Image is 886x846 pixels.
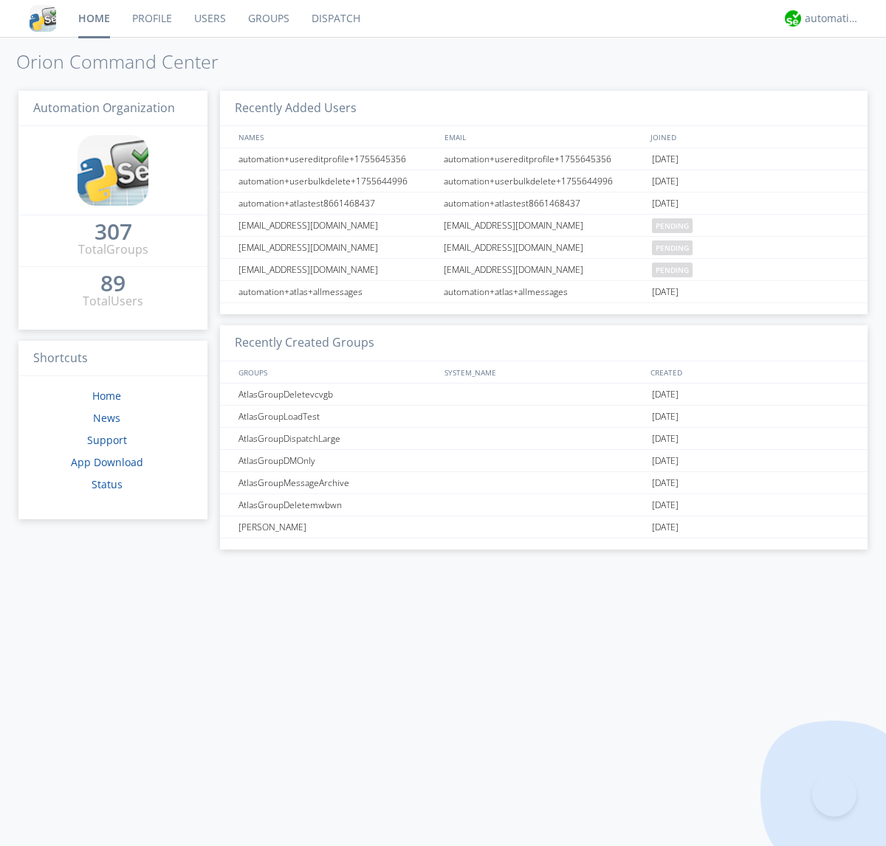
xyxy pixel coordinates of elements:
span: pending [652,263,693,277]
a: [PERSON_NAME][DATE] [220,516,868,538]
h3: Shortcuts [18,341,207,377]
div: automation+usereditprofile+1755645356 [235,148,439,170]
span: [DATE] [652,406,679,428]
div: 89 [100,276,126,291]
div: 307 [95,224,132,239]
a: automation+atlastest8661468437automation+atlastest8661468437[DATE] [220,193,868,215]
a: automation+userbulkdelete+1755644996automation+userbulkdelete+1755644996[DATE] [220,170,868,193]
div: [EMAIL_ADDRESS][DOMAIN_NAME] [235,259,439,280]
div: automation+userbulkdelete+1755644996 [440,170,648,192]
img: cddb5a64eb264b2086981ab96f4c1ba7 [78,135,148,206]
a: AtlasGroupDeletevcvgb[DATE] [220,384,868,406]
div: AtlasGroupDispatchLarge [235,428,439,449]
div: Total Groups [78,241,148,258]
span: [DATE] [652,384,679,406]
span: [DATE] [652,428,679,450]
a: 307 [95,224,132,241]
span: [DATE] [652,281,679,303]
div: NAMES [235,126,437,148]
iframe: Toggle Customer Support [812,772,856,816]
div: SYSTEM_NAME [441,361,647,383]
img: d2d01cd9b4174d08988066c6d424eccd [785,10,801,27]
a: App Download [71,455,143,469]
div: [EMAIL_ADDRESS][DOMAIN_NAME] [440,237,648,258]
div: AtlasGroupMessageArchive [235,472,439,493]
span: [DATE] [652,148,679,170]
div: AtlasGroupLoadTest [235,406,439,427]
a: AtlasGroupLoadTest[DATE] [220,406,868,428]
div: AtlasGroupDMOnly [235,450,439,471]
span: pending [652,240,693,255]
div: automation+usereditprofile+1755645356 [440,148,648,170]
div: automation+userbulkdelete+1755644996 [235,170,439,192]
a: 89 [100,276,126,293]
span: [DATE] [652,193,679,215]
div: JOINED [647,126,854,148]
img: cddb5a64eb264b2086981ab96f4c1ba7 [30,5,56,32]
span: [DATE] [652,472,679,494]
div: [PERSON_NAME] [235,516,439,538]
a: AtlasGroupMessageArchive[DATE] [220,472,868,494]
div: automation+atlas+allmessages [235,281,439,302]
div: EMAIL [441,126,647,148]
div: [EMAIL_ADDRESS][DOMAIN_NAME] [235,237,439,258]
div: Total Users [83,293,143,310]
span: pending [652,218,693,233]
a: Home [92,389,121,403]
span: [DATE] [652,494,679,516]
a: [EMAIL_ADDRESS][DOMAIN_NAME][EMAIL_ADDRESS][DOMAIN_NAME]pending [220,215,868,237]
div: [EMAIL_ADDRESS][DOMAIN_NAME] [440,259,648,280]
h3: Recently Added Users [220,91,868,127]
div: AtlasGroupDeletemwbwn [235,494,439,516]
a: automation+usereditprofile+1755645356automation+usereditprofile+1755645356[DATE] [220,148,868,170]
span: [DATE] [652,450,679,472]
a: AtlasGroupDeletemwbwn[DATE] [220,494,868,516]
div: automation+atlastest8661468437 [440,193,648,214]
a: [EMAIL_ADDRESS][DOMAIN_NAME][EMAIL_ADDRESS][DOMAIN_NAME]pending [220,237,868,259]
a: AtlasGroupDMOnly[DATE] [220,450,868,472]
a: AtlasGroupDispatchLarge[DATE] [220,428,868,450]
div: CREATED [647,361,854,383]
a: automation+atlas+allmessagesautomation+atlas+allmessages[DATE] [220,281,868,303]
span: Automation Organization [33,100,175,116]
a: [EMAIL_ADDRESS][DOMAIN_NAME][EMAIL_ADDRESS][DOMAIN_NAME]pending [220,259,868,281]
div: GROUPS [235,361,437,383]
div: AtlasGroupDeletevcvgb [235,384,439,405]
h3: Recently Created Groups [220,325,868,361]
a: News [93,411,120,425]
div: [EMAIL_ADDRESS][DOMAIN_NAME] [440,215,648,236]
div: automation+atlas+allmessages [440,281,648,302]
div: automation+atlastest8661468437 [235,193,439,214]
a: Status [92,477,123,491]
a: Support [87,433,127,447]
span: [DATE] [652,170,679,193]
div: automation+atlas [805,11,860,26]
div: [EMAIL_ADDRESS][DOMAIN_NAME] [235,215,439,236]
span: [DATE] [652,516,679,538]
